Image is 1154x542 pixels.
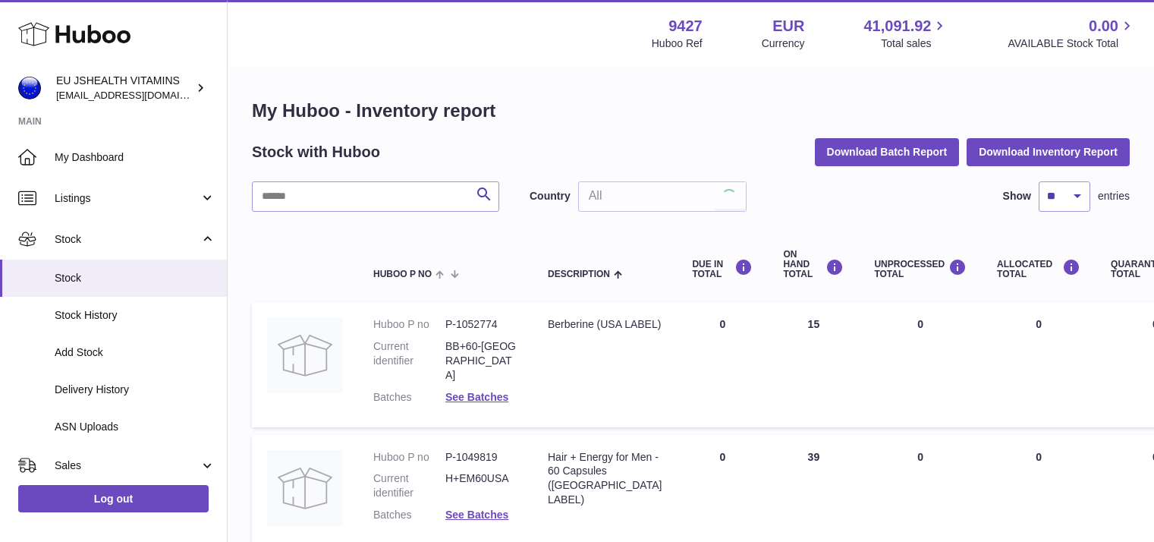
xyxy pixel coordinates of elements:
[982,302,1096,427] td: 0
[1008,16,1136,51] a: 0.00 AVAILABLE Stock Total
[55,383,215,397] span: Delivery History
[874,259,967,279] div: UNPROCESSED Total
[863,16,948,51] a: 41,091.92 Total sales
[373,471,445,500] dt: Current identifier
[967,138,1130,165] button: Download Inventory Report
[18,485,209,512] a: Log out
[373,450,445,465] dt: Huboo P no
[530,189,571,203] label: Country
[548,269,610,279] span: Description
[652,36,703,51] div: Huboo Ref
[18,77,41,99] img: internalAdmin-9427@internal.huboo.com
[55,191,200,206] span: Listings
[762,36,805,51] div: Currency
[55,271,215,285] span: Stock
[267,317,343,393] img: product image
[859,302,982,427] td: 0
[55,308,215,323] span: Stock History
[252,99,1130,123] h1: My Huboo - Inventory report
[548,450,662,508] div: Hair + Energy for Men - 60 Capsules ([GEOGRAPHIC_DATA] LABEL)
[677,302,768,427] td: 0
[373,390,445,405] dt: Batches
[55,458,200,473] span: Sales
[55,232,200,247] span: Stock
[55,420,215,434] span: ASN Uploads
[56,89,223,101] span: [EMAIL_ADDRESS][DOMAIN_NAME]
[445,509,508,521] a: See Batches
[1098,189,1130,203] span: entries
[445,471,517,500] dd: H+EM60USA
[783,250,844,280] div: ON HAND Total
[55,345,215,360] span: Add Stock
[668,16,703,36] strong: 9427
[373,508,445,522] dt: Batches
[692,259,753,279] div: DUE IN TOTAL
[1003,189,1031,203] label: Show
[445,339,517,383] dd: BB+60-[GEOGRAPHIC_DATA]
[373,269,432,279] span: Huboo P no
[548,317,662,332] div: Berberine (USA LABEL)
[863,16,931,36] span: 41,091.92
[445,391,508,403] a: See Batches
[772,16,804,36] strong: EUR
[997,259,1080,279] div: ALLOCATED Total
[55,150,215,165] span: My Dashboard
[1008,36,1136,51] span: AVAILABLE Stock Total
[267,450,343,526] img: product image
[445,450,517,465] dd: P-1049819
[768,302,859,427] td: 15
[881,36,948,51] span: Total sales
[56,74,193,102] div: EU JSHEALTH VITAMINS
[252,142,380,162] h2: Stock with Huboo
[373,339,445,383] dt: Current identifier
[1089,16,1118,36] span: 0.00
[815,138,960,165] button: Download Batch Report
[373,317,445,332] dt: Huboo P no
[445,317,517,332] dd: P-1052774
